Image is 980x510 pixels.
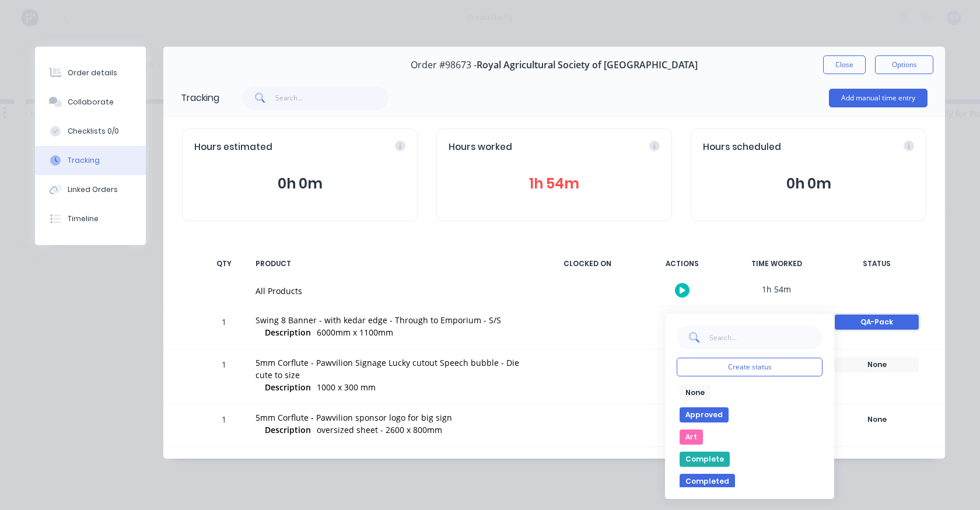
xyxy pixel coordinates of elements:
input: Search... [709,326,822,349]
div: ACTIONS [638,251,726,276]
button: Completed [680,474,735,489]
div: CLOCKED ON [544,251,631,276]
button: Close [823,55,866,74]
button: Options [875,55,933,74]
div: Timeline [68,214,99,224]
span: Description [265,424,311,436]
div: 0h 58m [733,307,820,333]
span: Royal Agricultural Society of [GEOGRAPHIC_DATA] [477,60,698,71]
span: Description [265,381,311,393]
span: Hours worked [449,141,512,154]
div: Swing 8 Banner - with kedar edge - Through to Emporium - S/S [256,314,530,326]
button: Approved [680,407,729,422]
div: 5mm Corflute - Pawvilion sponsor logo for big sign [256,411,530,424]
button: 0h 0m [194,173,405,195]
span: oversized sheet - 2600 x 800mm [317,424,442,435]
button: 1h 54m [449,173,660,195]
div: All Products [256,285,530,297]
div: 1 [206,406,242,446]
input: Search... [275,86,389,110]
div: 5mm Corflute - Pawvilion Signage Lucky cutout Speech bubble - Die cute to size [256,357,530,381]
div: Order details [68,68,117,78]
div: 1 [206,351,242,404]
div: Tracking [68,155,100,166]
button: Add manual time entry [829,89,928,107]
button: Collaborate [35,88,146,117]
div: 1 [206,309,242,349]
div: None [835,357,919,372]
button: QA-Pack [834,314,919,330]
span: Hours estimated [194,141,272,154]
span: 6000mm x 1100mm [317,327,393,338]
div: Checklists 0/0 [68,126,119,137]
div: QTY [206,251,242,276]
div: Linked Orders [68,184,118,195]
div: 1h 54m [733,276,820,302]
button: Tracking [35,146,146,175]
button: Checklists 0/0 [35,117,146,146]
div: STATUS [827,251,926,276]
div: PRODUCT [249,251,537,276]
span: 1000 x 300 mm [317,382,376,393]
div: QA-Pack [835,315,919,330]
button: None [834,357,919,373]
div: None [835,412,919,427]
button: 0h 0m [703,173,914,195]
button: Linked Orders [35,175,146,204]
div: Collaborate [68,97,114,107]
div: TIME WORKED [733,251,820,276]
button: Timeline [35,204,146,233]
button: Create status [677,358,822,376]
button: None [834,411,919,428]
span: Order #98673 - [411,60,477,71]
span: Description [265,326,311,338]
button: Complete [680,452,730,467]
button: Art [680,429,703,445]
button: None [680,385,710,400]
div: Tracking [181,91,219,105]
button: Order details [35,58,146,88]
span: Hours scheduled [703,141,781,154]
